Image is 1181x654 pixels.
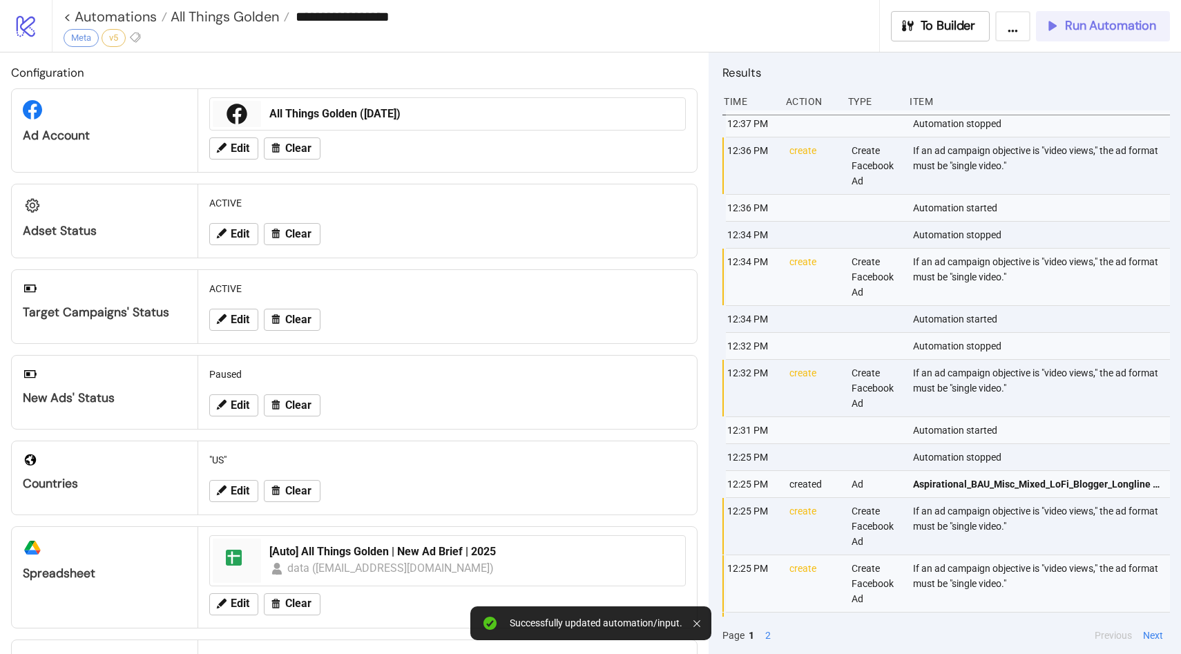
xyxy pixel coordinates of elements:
div: Create Facebook Ad [850,555,903,612]
button: Clear [264,480,320,502]
div: 12:36 PM [726,195,778,221]
a: < Automations [64,10,167,23]
button: Edit [209,223,258,245]
button: Clear [264,137,320,160]
div: "US" [204,447,691,473]
div: Create Facebook Ad [850,498,903,555]
div: 12:36 PM [726,137,778,194]
a: Aspirational_BAU_Misc_Mixed_LoFi_Blogger_Longline Classic Coat + Wrap Around Scarf neutral_@arian... [913,471,1164,497]
div: If an ad campaign objective is "video views," the ad format must be "single video." [912,249,1173,305]
span: All Things Golden [167,8,279,26]
div: Meta [64,29,99,47]
div: If an ad campaign objective is "video views," the ad format must be "single video." [912,137,1173,194]
span: Clear [285,228,311,240]
div: Target Campaigns' Status [23,305,186,320]
div: 12:25 PM [726,555,778,612]
button: ... [995,11,1030,41]
div: create [788,249,841,305]
button: Clear [264,593,320,615]
div: Automation stopped [912,444,1173,470]
button: Previous [1091,628,1136,643]
div: create [788,137,841,194]
span: Clear [285,314,311,326]
span: To Builder [921,18,976,34]
div: 12:34 PM [726,306,778,332]
div: Automation started [912,417,1173,443]
span: Clear [285,597,311,610]
span: Edit [231,142,249,155]
div: Automation stopped [912,222,1173,248]
div: data ([EMAIL_ADDRESS][DOMAIN_NAME]) [287,559,495,577]
button: Edit [209,480,258,502]
div: Create Facebook Ad [850,249,903,305]
div: Paused [204,361,691,387]
div: create [788,498,841,555]
button: Edit [209,394,258,416]
div: 12:34 PM [726,249,778,305]
button: To Builder [891,11,990,41]
div: New Ads' Status [23,390,186,406]
button: Clear [264,223,320,245]
span: Edit [231,314,249,326]
div: create [788,360,841,416]
div: Action [785,88,837,115]
div: 12:25 PM [726,498,778,555]
div: 12:34 PM [726,222,778,248]
span: Clear [285,399,311,412]
div: Ad [850,471,903,497]
div: 12:32 PM [726,333,778,359]
div: 12:25 PM [726,471,778,497]
div: v5 [102,29,126,47]
span: Edit [231,399,249,412]
div: If an ad campaign objective is "video views," the ad format must be "single video." [912,360,1173,416]
div: Successfully updated automation/input. [510,617,682,629]
div: Automation stopped [912,110,1173,137]
div: Create Facebook Ad [850,360,903,416]
div: Ad Account [23,128,186,144]
button: 1 [745,628,758,643]
div: Automation stopped [912,333,1173,359]
div: ACTIVE [204,190,691,216]
span: Clear [285,142,311,155]
span: Edit [231,485,249,497]
button: Edit [209,309,258,331]
div: If an ad campaign objective is "video views," the ad format must be "single video." [912,498,1173,555]
span: Aspirational_BAU_Misc_Mixed_LoFi_Blogger_Longline Classic Coat + Wrap Around Scarf neutral_@arian... [913,477,1164,492]
div: Time [722,88,775,115]
div: create [788,555,841,612]
div: Item [908,88,1170,115]
button: Edit [209,137,258,160]
div: Automation started [912,195,1173,221]
span: Clear [285,485,311,497]
div: 12:32 PM [726,360,778,416]
div: [Auto] All Things Golden | New Ad Brief | 2025 [269,544,677,559]
button: Edit [209,593,258,615]
h2: Configuration [11,64,698,81]
button: Next [1139,628,1167,643]
div: Create Facebook Ad [850,137,903,194]
h2: Results [722,64,1170,81]
div: 12:37 PM [726,110,778,137]
div: All Things Golden ([DATE]) [269,106,677,122]
div: Spreadsheet [23,566,186,581]
a: All Things Golden [167,10,289,23]
div: 12:31 PM [726,417,778,443]
span: Page [722,628,745,643]
div: created [788,471,841,497]
button: Clear [264,394,320,416]
span: Edit [231,228,249,240]
div: Countries [23,476,186,492]
div: ACTIVE [204,276,691,302]
div: Adset Status [23,223,186,239]
div: 12:25 PM [726,444,778,470]
span: Edit [231,597,249,610]
button: Clear [264,309,320,331]
div: Automation started [912,306,1173,332]
div: If an ad campaign objective is "video views," the ad format must be "single video." [912,555,1173,612]
button: 2 [761,628,775,643]
button: Run Automation [1036,11,1170,41]
span: Run Automation [1065,18,1156,34]
div: Type [847,88,899,115]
